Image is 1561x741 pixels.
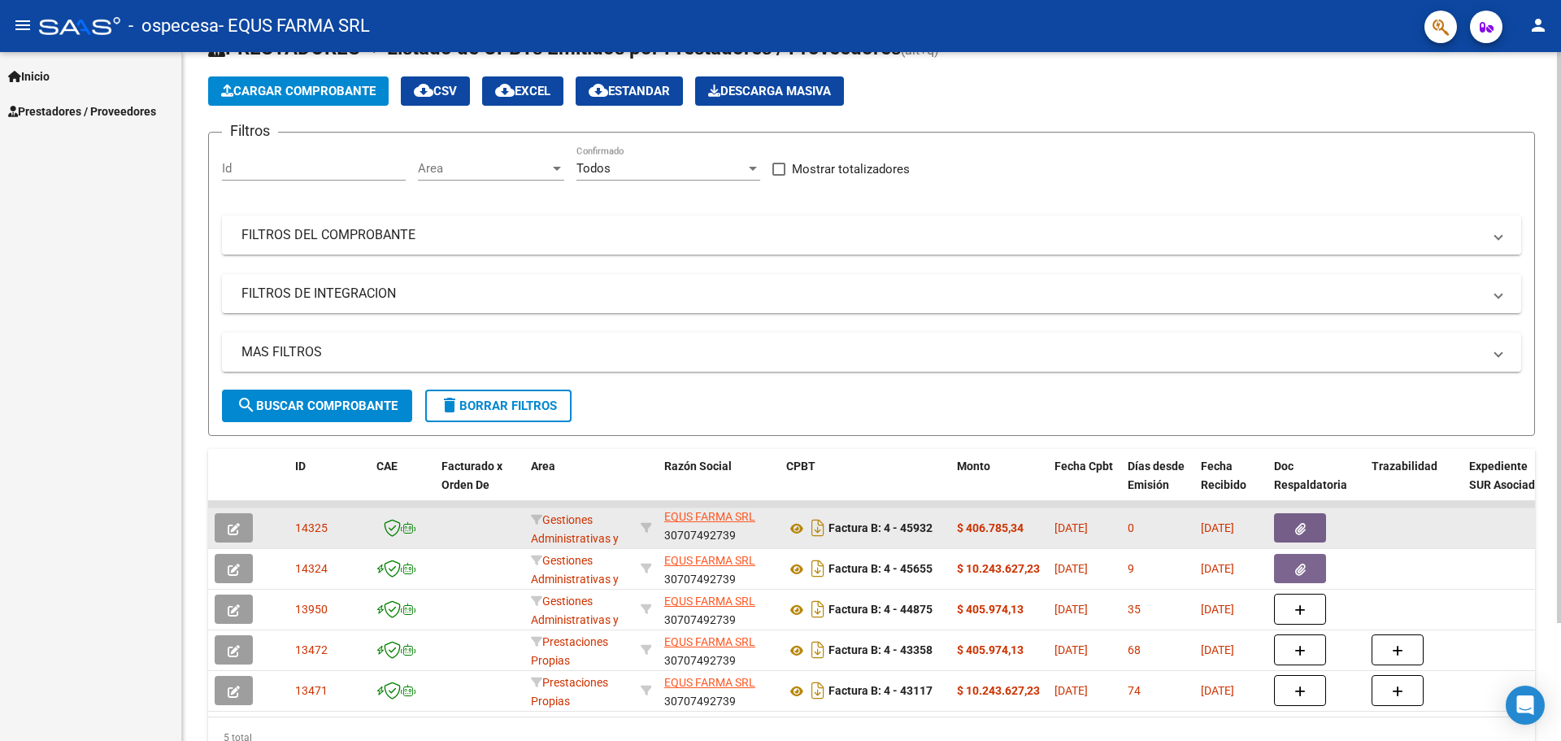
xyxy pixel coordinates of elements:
span: CAE [376,460,398,473]
span: Razón Social [664,460,732,473]
span: Estandar [589,84,670,98]
span: Expediente SUR Asociado [1469,460,1541,491]
span: EQUS FARMA SRL [664,676,755,689]
span: [DATE] [1054,643,1088,656]
i: Descargar documento [807,678,828,704]
i: Descargar documento [807,637,828,663]
span: - ospecesa [128,8,219,44]
span: [DATE] [1201,684,1234,697]
span: Facturado x Orden De [441,460,502,491]
span: 14325 [295,521,328,534]
span: Buscar Comprobante [237,399,398,413]
span: Gestiones Administrativas y Otros [531,554,619,604]
span: EXCEL [495,84,550,98]
datatable-header-cell: Fecha Recibido [1194,449,1267,521]
span: 9 [1128,562,1134,575]
span: 13950 [295,603,328,616]
mat-panel-title: MAS FILTROS [241,343,1482,361]
span: EQUS FARMA SRL [664,635,755,648]
div: 30707492739 [664,633,773,667]
span: Borrar Filtros [440,399,557,413]
span: Mostrar totalizadores [792,159,910,179]
h3: Filtros [222,120,278,142]
span: 13472 [295,643,328,656]
strong: $ 10.243.627,23 [957,562,1040,575]
span: [DATE] [1201,643,1234,656]
strong: Factura B: 4 - 45932 [828,522,933,535]
span: Días desde Emisión [1128,460,1185,491]
span: [DATE] [1201,603,1234,616]
span: EQUS FARMA SRL [664,554,755,567]
span: Inicio [8,68,50,85]
span: [DATE] [1201,521,1234,534]
span: CPBT [786,460,815,473]
strong: Factura B: 4 - 43358 [828,644,933,657]
strong: $ 406.785,34 [957,521,1024,534]
strong: Factura B: 4 - 43117 [828,685,933,698]
strong: Factura B: 4 - 44875 [828,604,933,617]
span: Trazabilidad [1372,460,1437,473]
mat-icon: cloud_download [589,81,608,100]
datatable-header-cell: Fecha Cpbt [1048,449,1121,521]
button: Estandar [576,76,683,106]
span: Descarga Masiva [708,84,831,98]
span: Prestadores / Proveedores [8,102,156,120]
span: 68 [1128,643,1141,656]
span: Area [531,460,555,473]
datatable-header-cell: Días desde Emisión [1121,449,1194,521]
span: Gestiones Administrativas y Otros [531,513,619,564]
span: ID [295,460,306,473]
mat-icon: delete [440,395,459,415]
datatable-header-cell: Facturado x Orden De [435,449,524,521]
span: 0 [1128,521,1134,534]
datatable-header-cell: Area [524,449,634,521]
span: Fecha Recibido [1201,460,1246,491]
datatable-header-cell: CPBT [780,449,950,521]
span: 74 [1128,684,1141,697]
datatable-header-cell: Monto [950,449,1048,521]
app-download-masive: Descarga masiva de comprobantes (adjuntos) [695,76,844,106]
button: Borrar Filtros [425,390,572,422]
datatable-header-cell: Trazabilidad [1365,449,1463,521]
button: EXCEL [482,76,563,106]
mat-expansion-panel-header: FILTROS DEL COMPROBANTE [222,216,1521,255]
span: Prestaciones Propias [531,635,608,667]
mat-icon: search [237,395,256,415]
mat-expansion-panel-header: MAS FILTROS [222,333,1521,372]
span: [DATE] [1054,603,1088,616]
span: 13471 [295,684,328,697]
mat-panel-title: FILTROS DE INTEGRACION [241,285,1482,303]
span: [DATE] [1201,562,1234,575]
span: Todos [576,161,611,176]
i: Descargar documento [807,556,828,582]
button: Buscar Comprobante [222,390,412,422]
mat-icon: menu [13,15,33,35]
span: Doc Respaldatoria [1274,460,1347,491]
button: CSV [401,76,470,106]
div: 30707492739 [664,511,773,545]
span: [DATE] [1054,521,1088,534]
span: 14324 [295,562,328,575]
div: Open Intercom Messenger [1506,686,1545,725]
span: CSV [414,84,457,98]
span: Fecha Cpbt [1054,460,1113,473]
span: Cargar Comprobante [221,84,376,98]
mat-panel-title: FILTROS DEL COMPROBANTE [241,226,1482,244]
strong: $ 10.243.627,23 [957,684,1040,697]
datatable-header-cell: Razón Social [658,449,780,521]
div: 30707492739 [664,551,773,586]
datatable-header-cell: Doc Respaldatoria [1267,449,1365,521]
span: 35 [1128,603,1141,616]
mat-expansion-panel-header: FILTROS DE INTEGRACION [222,274,1521,313]
span: - EQUS FARMA SRL [219,8,370,44]
mat-icon: person [1528,15,1548,35]
datatable-header-cell: CAE [370,449,435,521]
span: Gestiones Administrativas y Otros [531,595,619,645]
strong: $ 405.974,13 [957,643,1024,656]
div: 30707492739 [664,592,773,626]
i: Descargar documento [807,515,828,541]
span: Monto [957,460,990,473]
span: EQUS FARMA SRL [664,595,755,608]
mat-icon: cloud_download [495,81,515,100]
span: [DATE] [1054,684,1088,697]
